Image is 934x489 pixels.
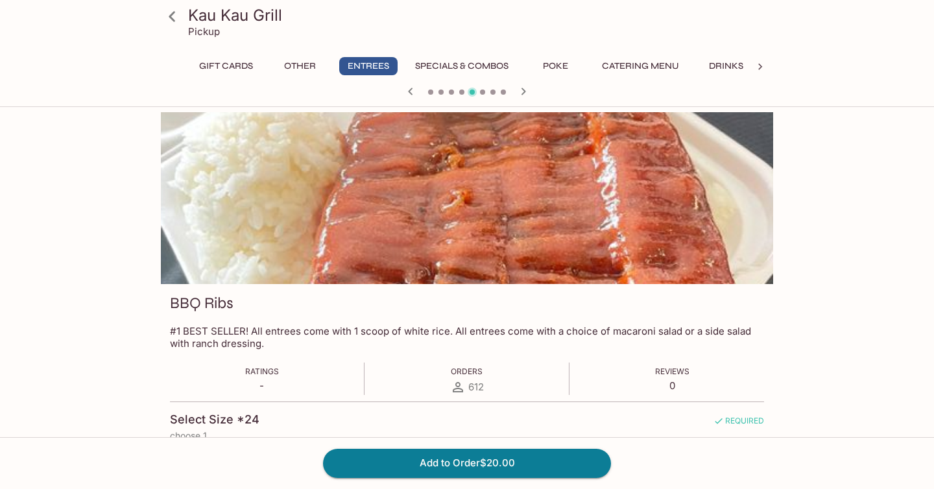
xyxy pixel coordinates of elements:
button: Specials & Combos [408,57,516,75]
button: Add to Order$20.00 [323,449,611,477]
div: BBQ Ribs [161,112,773,284]
span: 612 [468,381,484,393]
h3: Kau Kau Grill [188,5,768,25]
button: Poke [526,57,584,75]
button: Drinks [697,57,755,75]
p: #1 BEST SELLER! All entrees come with 1 scoop of white rice. All entrees come with a choice of ma... [170,325,764,350]
button: Gift Cards [192,57,260,75]
span: REQUIRED [713,416,764,431]
span: Orders [451,366,483,376]
button: Other [270,57,329,75]
h3: BBQ Ribs [170,293,233,313]
p: Pickup [188,25,220,38]
span: Reviews [655,366,689,376]
button: Entrees [339,57,398,75]
p: choose 1 [170,431,764,441]
button: Catering Menu [595,57,686,75]
h4: Select Size *24 [170,412,259,427]
span: Ratings [245,366,279,376]
p: 0 [655,379,689,392]
p: - [245,379,279,392]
